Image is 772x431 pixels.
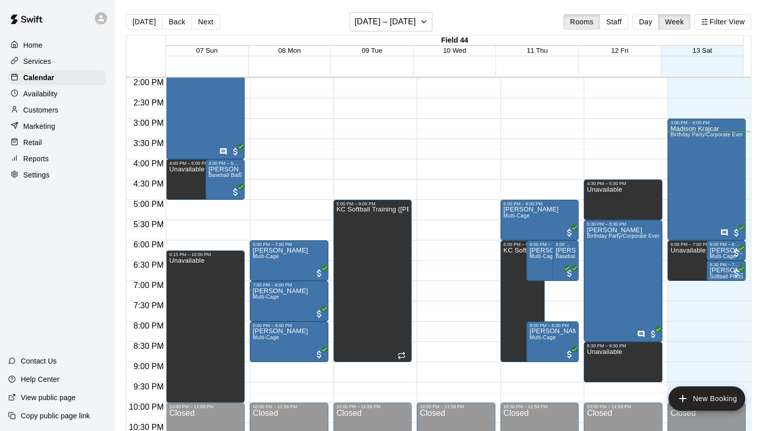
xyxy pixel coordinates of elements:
[8,38,106,53] a: Home
[8,70,106,85] a: Calendar
[731,248,742,258] span: All customers have paid
[209,172,294,178] span: Baseball Batting cage with HITRAX
[230,147,241,157] span: All customers have paid
[314,309,324,319] span: All customers have paid
[587,222,659,227] div: 5:30 PM – 8:30 PM
[500,200,579,240] div: 5:00 PM – 6:00 PM: Jack Dobrowolski
[648,329,658,339] span: All customers have paid
[8,151,106,166] a: Reports
[556,254,641,259] span: Baseball Batting cage with HITRAX
[253,335,279,340] span: Multi-Cage
[131,321,166,330] span: 8:00 PM
[333,200,412,362] div: 5:00 PM – 9:00 PM: KC Softball Training (Katie/Kristin)
[8,102,106,118] a: Customers
[131,281,166,290] span: 7:00 PM
[253,282,325,288] div: 7:00 PM – 8:00 PM
[8,135,106,150] a: Retail
[527,47,548,54] button: 11 Thu
[670,242,731,247] div: 6:00 PM – 7:00 PM
[253,323,325,328] div: 8:00 PM – 9:00 PM
[23,137,42,148] p: Retail
[658,14,690,29] button: Week
[563,14,600,29] button: Rooms
[731,268,742,278] span: All customers have paid
[500,240,545,362] div: 6:00 PM – 9:00 PM: KC Softball Training (Katie/Kristin)
[23,121,55,131] p: Marketing
[253,404,325,409] div: 10:00 PM – 11:59 PM
[230,187,241,197] span: All customers have paid
[707,240,746,261] div: 6:00 PM – 6:30 PM: Cali Asbury
[166,159,232,200] div: 4:00 PM – 5:00 PM: Unavailable
[162,14,192,29] button: Back
[314,349,324,360] span: All customers have paid
[196,47,218,54] span: 07 Sun
[587,181,659,186] div: 4:30 PM – 5:30 PM
[131,342,166,350] span: 8:30 PM
[611,47,628,54] button: 12 Fri
[8,119,106,134] a: Marketing
[529,254,556,259] span: Multi-Cage
[564,268,575,278] span: All customers have paid
[23,170,50,180] p: Settings
[131,159,166,168] span: 4:00 PM
[253,294,279,300] span: Multi-Cage
[131,200,166,208] span: 5:00 PM
[731,228,742,238] span: All customers have paid
[584,342,662,382] div: 8:30 PM – 9:30 PM: Unavailable
[564,349,575,360] span: All customers have paid
[131,240,166,249] span: 6:00 PM
[692,47,712,54] button: 13 Sat
[131,98,166,107] span: 2:30 PM
[710,242,743,247] div: 6:00 PM – 6:30 PM
[219,148,227,156] svg: Has notes
[8,86,106,101] div: Availability
[166,36,744,46] div: Field 44
[191,14,220,29] button: Next
[354,15,416,29] h6: [DATE] – [DATE]
[584,220,662,342] div: 5:30 PM – 8:30 PM: Jacob Mauerer
[8,54,106,69] a: Services
[526,240,571,281] div: 6:00 PM – 7:00 PM: Jack Dobrowolski
[131,119,166,127] span: 3:00 PM
[667,240,734,281] div: 6:00 PM – 7:00 PM: Unavailable
[166,250,245,403] div: 6:15 PM – 10:00 PM: Unavailable
[529,242,568,247] div: 6:00 PM – 7:00 PM
[250,240,328,281] div: 6:00 PM – 7:00 PM: Jack Dobrowolski
[710,254,736,259] span: Multi-Cage
[169,161,229,166] div: 4:00 PM – 5:00 PM
[131,179,166,188] span: 4:30 PM
[23,40,43,50] p: Home
[587,233,709,239] span: Birthday Party/Corporate Event Rental (3 HOURS)
[710,262,743,267] div: 6:30 PM – 7:00 PM
[278,47,300,54] button: 08 Mon
[23,154,49,164] p: Reports
[420,404,492,409] div: 10:00 PM – 11:59 PM
[694,14,751,29] button: Filter View
[21,356,57,366] p: Contact Us
[529,323,576,328] div: 8:00 PM – 9:00 PM
[553,240,579,281] div: 6:00 PM – 7:00 PM: Jeremy Rolen
[314,268,324,278] span: All customers have paid
[253,254,279,259] span: Multi-Cage
[131,362,166,371] span: 9:00 PM
[131,261,166,269] span: 6:30 PM
[529,335,556,340] span: Multi-Cage
[131,78,166,87] span: 2:00 PM
[23,73,54,83] p: Calendar
[21,411,90,421] p: Copy public page link
[668,386,745,411] button: add
[21,392,76,403] p: View public page
[362,47,383,54] button: 09 Tue
[557,268,567,278] span: All customers have paid
[350,12,432,31] button: [DATE] – [DATE]
[8,167,106,183] a: Settings
[23,89,58,99] p: Availability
